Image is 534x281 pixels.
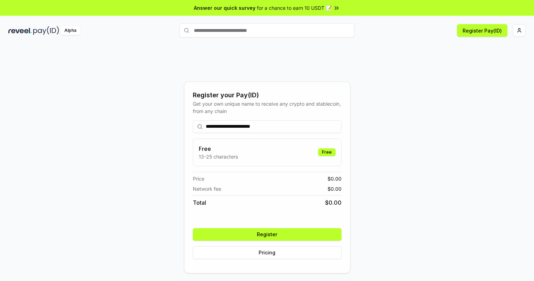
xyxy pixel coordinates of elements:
[193,90,342,100] div: Register your Pay(ID)
[199,153,238,160] p: 13-25 characters
[8,26,32,35] img: reveel_dark
[194,4,255,12] span: Answer our quick survey
[328,175,342,182] span: $ 0.00
[193,198,206,207] span: Total
[328,185,342,192] span: $ 0.00
[61,26,80,35] div: Alpha
[257,4,332,12] span: for a chance to earn 10 USDT 📝
[325,198,342,207] span: $ 0.00
[33,26,59,35] img: pay_id
[193,228,342,241] button: Register
[193,175,204,182] span: Price
[193,100,342,115] div: Get your own unique name to receive any crypto and stablecoin, from any chain
[199,145,238,153] h3: Free
[193,185,221,192] span: Network fee
[318,148,336,156] div: Free
[193,246,342,259] button: Pricing
[457,24,507,37] button: Register Pay(ID)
